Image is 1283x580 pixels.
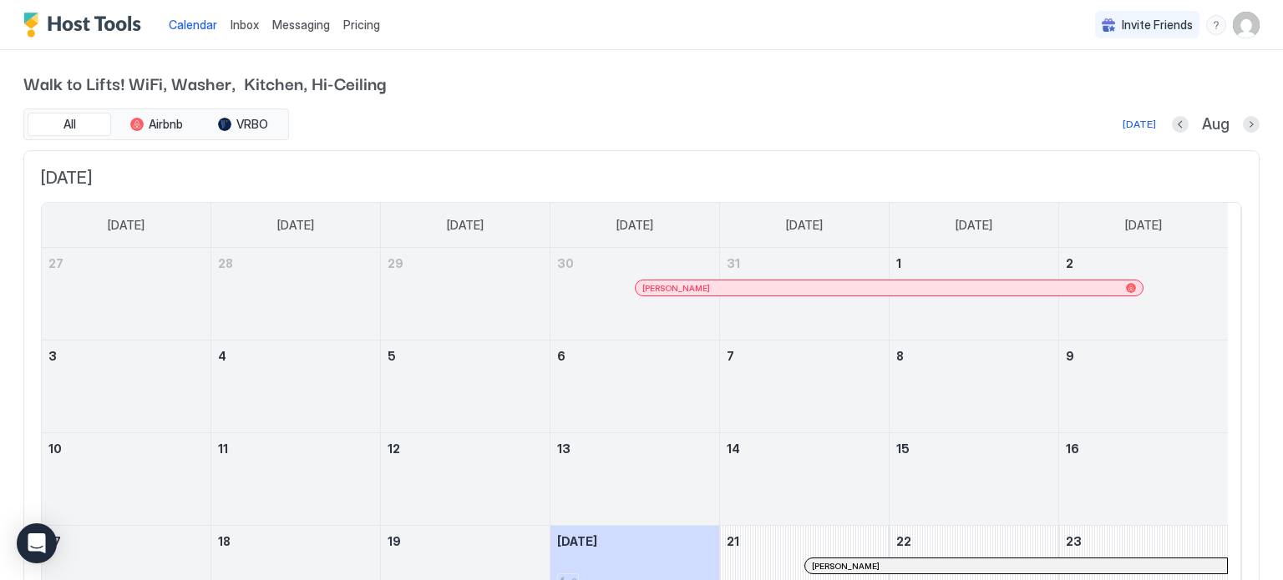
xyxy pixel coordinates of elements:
[272,18,330,32] span: Messaging
[48,349,57,363] span: 3
[381,526,550,557] a: August 19, 2025
[42,248,211,340] td: July 27, 2025
[557,534,597,548] span: [DATE]
[277,218,314,233] span: [DATE]
[169,18,217,32] span: Calendar
[381,248,550,279] a: July 29, 2025
[261,203,331,248] a: Monday
[720,340,889,371] a: August 7, 2025
[63,117,76,132] span: All
[23,108,289,140] div: tab-group
[381,433,550,526] td: August 12, 2025
[1059,340,1228,371] a: August 9, 2025
[727,256,740,270] span: 31
[108,218,145,233] span: [DATE]
[1202,115,1230,134] span: Aug
[42,526,210,557] a: August 17, 2025
[889,248,1058,340] td: August 1, 2025
[23,13,149,38] a: Host Tools Logo
[42,248,210,279] a: July 27, 2025
[550,340,719,371] a: August 6, 2025
[48,256,63,270] span: 27
[719,248,889,340] td: July 31, 2025
[1066,256,1073,270] span: 2
[218,534,231,548] span: 18
[28,113,111,136] button: All
[956,218,992,233] span: [DATE]
[231,18,259,32] span: Inbox
[1243,116,1260,133] button: Next month
[812,561,1220,572] div: [PERSON_NAME]
[1233,12,1260,38] div: User profile
[1108,203,1179,248] a: Saturday
[1172,116,1189,133] button: Previous month
[786,218,823,233] span: [DATE]
[1059,526,1228,557] a: August 23, 2025
[272,16,330,33] a: Messaging
[1120,114,1159,134] button: [DATE]
[812,561,880,572] span: [PERSON_NAME]
[388,441,400,456] span: 12
[727,349,734,363] span: 7
[201,113,285,136] button: VRBO
[381,340,550,433] td: August 5, 2025
[550,433,719,464] a: August 13, 2025
[557,441,571,456] span: 13
[211,526,380,557] a: August 18, 2025
[896,349,904,363] span: 8
[23,70,1260,95] span: Walk to Lifts! WiFi, Washer, Kitchen, Hi-Ceiling
[231,16,259,33] a: Inbox
[769,203,839,248] a: Thursday
[642,283,710,294] span: [PERSON_NAME]
[557,349,565,363] span: 6
[550,526,719,557] a: August 20, 2025
[211,433,381,526] td: August 11, 2025
[42,433,211,526] td: August 10, 2025
[42,433,210,464] a: August 10, 2025
[1058,433,1228,526] td: August 16, 2025
[890,433,1058,464] a: August 15, 2025
[719,340,889,433] td: August 7, 2025
[381,248,550,340] td: July 29, 2025
[211,248,380,279] a: July 28, 2025
[1058,340,1228,433] td: August 9, 2025
[727,441,740,456] span: 14
[1058,248,1228,340] td: August 2, 2025
[720,526,889,557] a: August 21, 2025
[388,349,396,363] span: 5
[211,433,380,464] a: August 11, 2025
[896,534,911,548] span: 22
[447,218,484,233] span: [DATE]
[218,441,228,456] span: 11
[890,248,1058,279] a: August 1, 2025
[896,256,901,270] span: 1
[557,256,574,270] span: 30
[48,441,62,456] span: 10
[1125,218,1162,233] span: [DATE]
[939,203,1009,248] a: Friday
[236,117,268,132] span: VRBO
[550,340,720,433] td: August 6, 2025
[896,441,910,456] span: 15
[550,248,719,279] a: July 30, 2025
[1066,349,1074,363] span: 9
[1122,18,1193,33] span: Invite Friends
[41,168,1242,189] span: [DATE]
[727,534,739,548] span: 21
[720,248,889,279] a: July 31, 2025
[719,433,889,526] td: August 14, 2025
[91,203,161,248] a: Sunday
[42,340,211,433] td: August 3, 2025
[218,256,233,270] span: 28
[211,248,381,340] td: July 28, 2025
[430,203,500,248] a: Tuesday
[1066,534,1082,548] span: 23
[388,256,403,270] span: 29
[211,340,380,371] a: August 4, 2025
[343,18,380,33] span: Pricing
[381,340,550,371] a: August 5, 2025
[600,203,670,248] a: Wednesday
[720,433,889,464] a: August 14, 2025
[550,433,720,526] td: August 13, 2025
